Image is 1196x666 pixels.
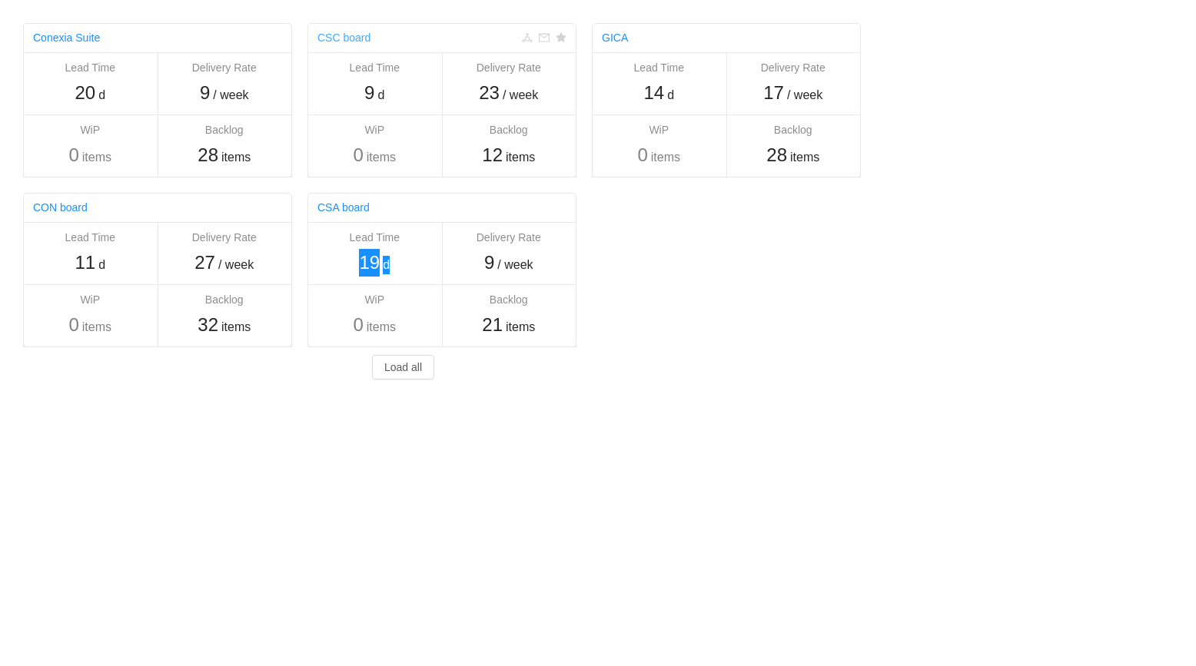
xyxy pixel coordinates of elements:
[383,256,390,274] span: d
[450,60,569,76] div: Delivery Rate
[31,60,150,76] div: Lead Time
[98,256,105,274] span: d
[221,148,251,167] span: items
[651,148,680,167] span: items
[482,314,503,335] span: 21
[766,144,787,165] span: 28
[315,230,434,246] div: Lead Time
[68,314,78,335] span: 0
[506,148,535,167] span: items
[790,148,819,167] span: items
[31,292,150,308] div: WiP
[75,82,95,103] span: 20
[479,82,500,103] span: 23
[213,86,248,104] span: / week
[165,60,284,76] div: Delivery Rate
[315,60,434,76] div: Lead Time
[165,122,284,138] div: Backlog
[221,318,251,336] span: items
[643,82,664,103] span: 14
[667,86,674,104] span: d
[522,32,533,43] i: icon: deployment-unit
[165,230,284,246] div: Delivery Rate
[377,86,384,104] span: d
[503,86,538,104] span: / week
[787,86,822,104] span: / week
[637,144,647,165] span: 0
[82,148,111,167] span: items
[82,318,111,336] span: items
[165,292,284,308] div: Backlog
[506,318,535,336] span: items
[353,314,363,335] span: 0
[482,144,503,165] span: 12
[734,60,853,76] div: Delivery Rate
[367,148,396,167] span: items
[200,82,210,103] span: 9
[218,256,254,274] span: / week
[315,292,434,308] div: WiP
[556,32,566,43] i: icon: star
[484,252,494,273] span: 9
[68,144,78,165] span: 0
[539,32,550,43] i: icon: mail
[600,122,719,138] div: WiP
[75,252,95,273] span: 11
[450,122,569,138] div: Backlog
[194,252,215,273] span: 27
[198,314,218,335] span: 32
[734,122,853,138] div: Backlog
[198,144,218,165] span: 28
[367,318,396,336] span: items
[98,86,105,104] span: d
[602,31,628,44] a: GICA
[450,292,569,308] div: Backlog
[372,355,434,379] button: Load all
[353,144,363,165] span: 0
[359,252,380,273] span: 19
[317,31,370,44] a: CSC board
[31,230,150,246] div: Lead Time
[33,31,100,44] a: Conexia Suite
[315,122,434,138] div: WiP
[33,201,88,214] a: CON board
[364,82,374,103] span: 9
[600,60,719,76] div: Lead Time
[450,230,569,246] div: Delivery Rate
[31,122,150,138] div: WiP
[497,256,533,274] span: / week
[763,82,784,103] span: 17
[317,201,370,214] a: CSA board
